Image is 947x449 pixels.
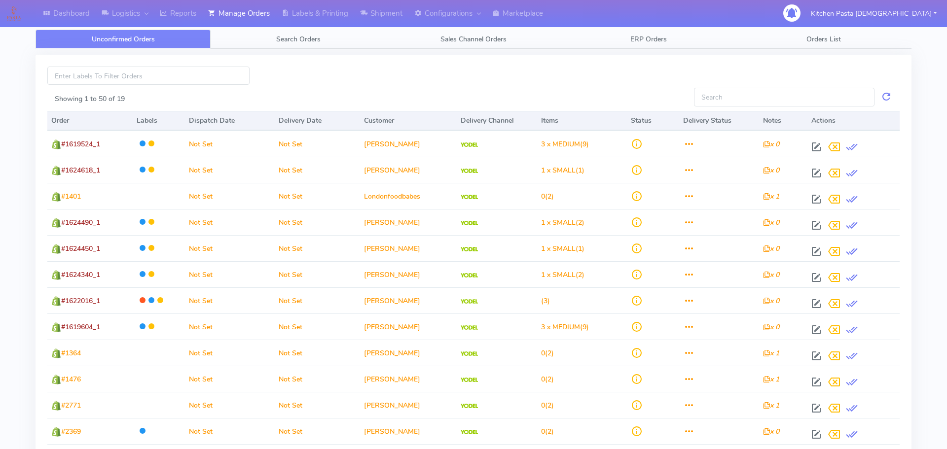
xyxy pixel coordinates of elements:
span: (2) [541,348,554,358]
td: [PERSON_NAME] [360,131,457,157]
td: Not Set [275,209,360,235]
i: x 0 [763,296,779,306]
td: Not Set [185,157,275,183]
span: #1619604_1 [61,322,100,332]
span: 0 [541,401,545,410]
img: Yodel [461,351,478,356]
td: Not Set [275,392,360,418]
span: (9) [541,322,589,332]
span: (2) [541,192,554,201]
span: #1624490_1 [61,218,100,227]
i: x 1 [763,192,779,201]
td: [PERSON_NAME] [360,366,457,392]
span: (2) [541,218,584,227]
td: [PERSON_NAME] [360,313,457,340]
span: Unconfirmed Orders [92,35,155,44]
th: Actions [807,111,900,131]
span: #1476 [61,375,81,384]
span: 0 [541,375,545,384]
th: Order [47,111,133,131]
th: Labels [133,111,184,131]
i: x 0 [763,218,779,227]
i: x 0 [763,166,779,175]
td: [PERSON_NAME] [360,209,457,235]
span: 0 [541,348,545,358]
td: [PERSON_NAME] [360,418,457,444]
input: Enter Labels To Filter Orders [47,67,250,85]
span: Orders List [806,35,841,44]
td: Not Set [185,131,275,157]
img: Yodel [461,325,478,330]
td: Not Set [275,287,360,313]
td: Not Set [185,366,275,392]
img: Yodel [461,378,478,382]
td: Not Set [185,340,275,366]
img: Yodel [461,299,478,304]
td: [PERSON_NAME] [360,157,457,183]
span: Sales Channel Orders [440,35,507,44]
i: x 0 [763,322,779,332]
th: Customer [360,111,457,131]
img: Yodel [461,142,478,147]
td: Not Set [185,313,275,340]
td: Not Set [185,287,275,313]
td: Not Set [185,209,275,235]
span: 0 [541,192,545,201]
span: 1 x SMALL [541,218,576,227]
button: Kitchen Pasta [DEMOGRAPHIC_DATA] [803,3,944,24]
td: Londonfoodbabes [360,183,457,209]
span: (2) [541,375,554,384]
th: Delivery Channel [457,111,537,131]
span: #1624340_1 [61,270,100,279]
img: Yodel [461,247,478,252]
th: Items [537,111,627,131]
th: Status [627,111,679,131]
td: Not Set [185,235,275,261]
span: #2369 [61,427,81,436]
img: Yodel [461,273,478,278]
span: 1 x SMALL [541,244,576,253]
td: [PERSON_NAME] [360,261,457,287]
span: 1 x SMALL [541,166,576,175]
span: (3) [541,296,550,306]
span: #1624618_1 [61,166,100,175]
span: 1 x SMALL [541,270,576,279]
ul: Tabs [36,30,911,49]
span: (2) [541,401,554,410]
span: 3 x MEDIUM [541,139,580,149]
td: Not Set [275,366,360,392]
span: (2) [541,270,584,279]
td: Not Set [185,183,275,209]
img: Yodel [461,169,478,173]
td: Not Set [275,261,360,287]
span: Search Orders [276,35,321,44]
th: Delivery Date [275,111,360,131]
img: Yodel [461,221,478,226]
td: [PERSON_NAME] [360,340,457,366]
th: Dispatch Date [185,111,275,131]
span: #2771 [61,401,81,410]
td: Not Set [275,340,360,366]
td: Not Set [185,261,275,287]
input: Search [694,88,874,106]
span: #1364 [61,348,81,358]
th: Delivery Status [679,111,760,131]
span: 0 [541,427,545,436]
td: Not Set [275,235,360,261]
span: 3 x MEDIUM [541,322,580,332]
i: x 1 [763,401,779,410]
img: Yodel [461,430,478,435]
td: Not Set [185,392,275,418]
td: [PERSON_NAME] [360,392,457,418]
i: x 1 [763,375,779,384]
img: Yodel [461,195,478,200]
td: Not Set [275,418,360,444]
i: x 0 [763,244,779,253]
i: x 1 [763,348,779,358]
td: Not Set [275,313,360,340]
span: (9) [541,139,589,149]
span: #1401 [61,192,81,201]
label: Showing 1 to 50 of 19 [55,94,125,104]
td: [PERSON_NAME] [360,287,457,313]
span: (2) [541,427,554,436]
